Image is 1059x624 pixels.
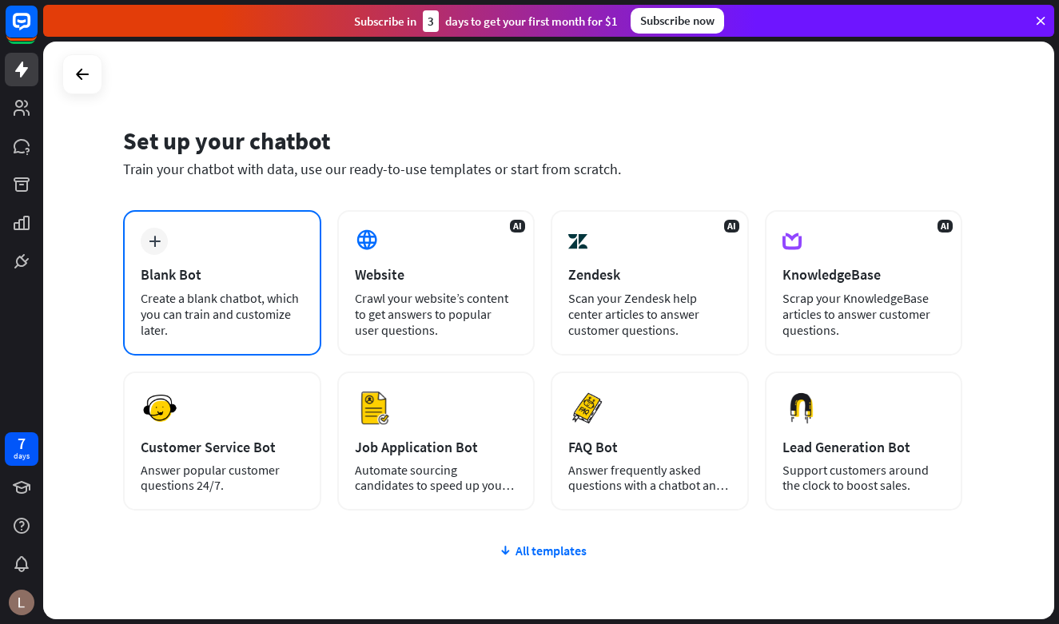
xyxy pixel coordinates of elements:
div: Set up your chatbot [123,125,962,156]
div: Website [355,265,518,284]
div: Automate sourcing candidates to speed up your hiring process. [355,463,518,493]
span: AI [724,220,739,233]
div: Train your chatbot with data, use our ready-to-use templates or start from scratch. [123,160,962,178]
div: KnowledgeBase [782,265,946,284]
div: Scrap your KnowledgeBase articles to answer customer questions. [782,290,946,338]
i: plus [149,236,161,247]
button: Open LiveChat chat widget [13,6,61,54]
div: Customer Service Bot [141,438,304,456]
div: 7 [18,436,26,451]
div: Support customers around the clock to boost sales. [782,463,946,493]
div: Subscribe in days to get your first month for $1 [354,10,618,32]
span: AI [938,220,953,233]
a: 7 days [5,432,38,466]
div: Blank Bot [141,265,304,284]
div: Job Application Bot [355,438,518,456]
div: Create a blank chatbot, which you can train and customize later. [141,290,304,338]
div: Lead Generation Bot [782,438,946,456]
div: Subscribe now [631,8,724,34]
div: Scan your Zendesk help center articles to answer customer questions. [568,290,731,338]
div: Answer frequently asked questions with a chatbot and save your time. [568,463,731,493]
div: Answer popular customer questions 24/7. [141,463,304,493]
div: 3 [423,10,439,32]
div: Zendesk [568,265,731,284]
div: FAQ Bot [568,438,731,456]
span: AI [510,220,525,233]
div: days [14,451,30,462]
div: All templates [123,543,962,558]
div: Crawl your website’s content to get answers to popular user questions. [355,290,518,338]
